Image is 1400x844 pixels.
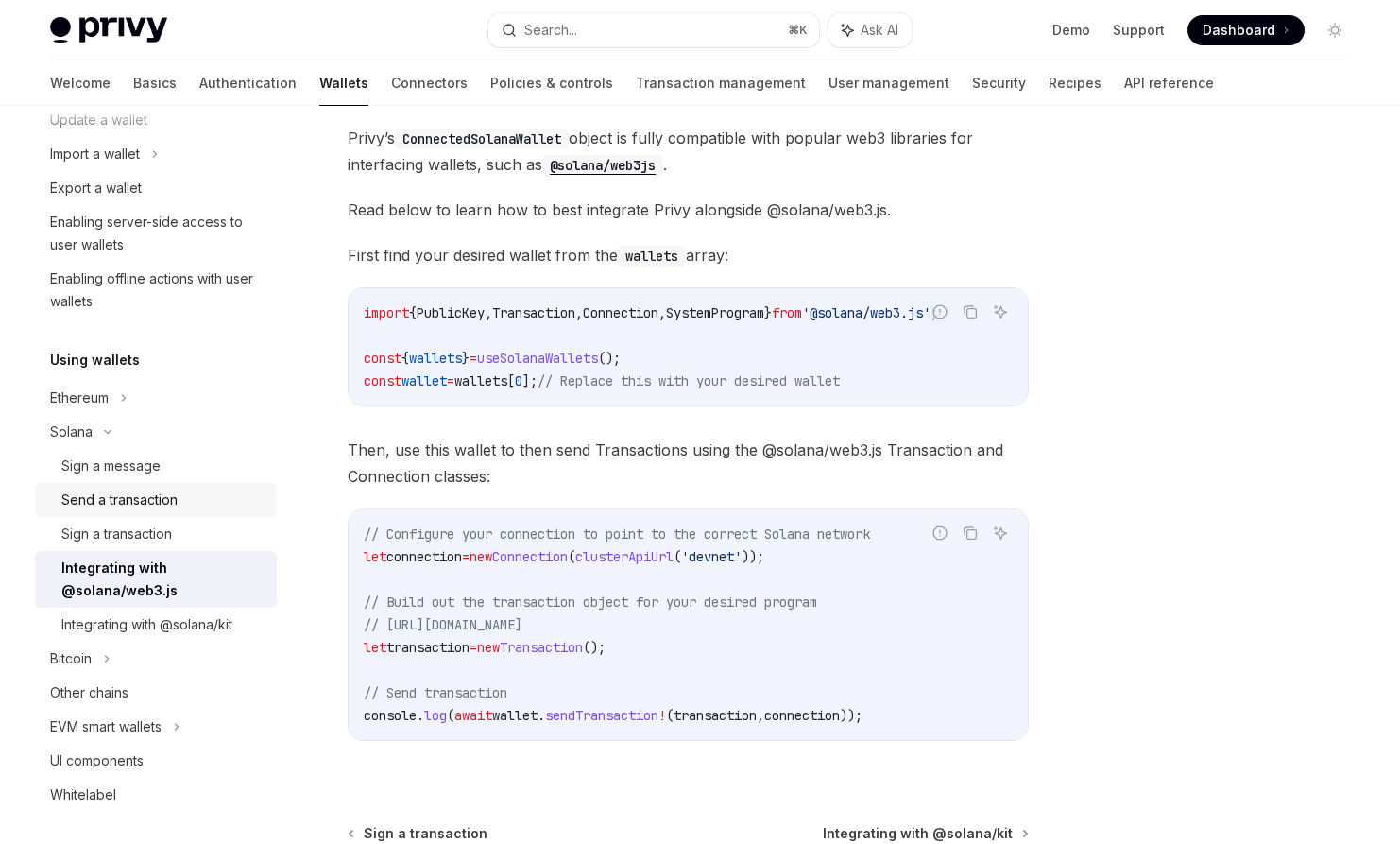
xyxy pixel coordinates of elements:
span: '@solana/web3.js' [802,304,930,321]
button: Ask AI [828,13,912,47]
span: const [364,350,401,367]
span: connection [764,707,840,724]
span: from [772,304,802,321]
div: Whitelabel [50,784,116,806]
a: Welcome [50,60,111,106]
a: Wallets [319,60,368,106]
a: Dashboard [1187,15,1305,45]
span: ]; [522,372,538,389]
div: Integrating with @solana/kit [61,613,232,636]
span: . [538,707,545,724]
a: Export a wallet [35,171,277,205]
span: ( [674,548,681,565]
span: First find your desired wallet from the array: [348,242,1029,268]
div: Import a wallet [50,143,140,165]
div: Sign a message [61,455,161,477]
span: let [364,639,386,656]
code: wallets [618,246,686,267]
span: let [364,548,386,565]
span: Sign a transaction [364,824,487,843]
a: @solana/web3js [542,155,663,174]
span: Connection [492,548,568,565]
button: Copy the contents from the code block [958,521,982,545]
span: (); [598,350,621,367]
span: } [462,350,470,367]
span: Read below to learn how to best integrate Privy alongside @solana/web3.js. [348,197,1029,223]
span: // [URL][DOMAIN_NAME] [364,616,522,633]
div: Search... [524,19,577,42]
a: Whitelabel [35,778,277,812]
button: Search...⌘K [488,13,819,47]
a: Recipes [1049,60,1101,106]
a: Send a transaction [35,483,277,517]
span: = [470,350,477,367]
div: Export a wallet [50,177,142,199]
span: Then, use this wallet to then send Transactions using the @solana/web3.js Transaction and Connect... [348,437,1029,490]
span: log [424,707,447,724]
a: Integrating with @solana/kit [35,608,277,642]
span: // Configure your connection to point to the correct Solana network [364,525,870,543]
span: // Build out the transaction object for your desired program [364,594,817,611]
button: Report incorrect code [928,521,952,545]
button: Toggle dark mode [1320,15,1350,45]
a: Transaction management [636,60,806,106]
span: transaction [674,707,757,724]
div: EVM smart wallets [50,715,162,738]
span: 'devnet' [681,548,742,565]
span: ( [447,707,454,724]
span: wallets [454,372,507,389]
span: ⌘ K [788,23,808,38]
span: , [658,304,666,321]
div: Sign a transaction [61,523,172,545]
span: ( [666,707,674,724]
span: { [409,304,417,321]
h5: Using wallets [50,349,140,371]
code: ConnectedSolanaWallet [395,129,569,149]
span: [ [507,372,515,389]
span: sendTransaction [545,707,658,724]
span: )); [840,707,862,724]
code: @solana/web3js [542,155,663,176]
span: Integrating with @solana/kit [823,824,1013,843]
span: transaction [386,639,470,656]
div: Enabling offline actions with user wallets [50,267,265,313]
span: } [764,304,772,321]
span: . [417,707,424,724]
span: (); [583,639,606,656]
span: )); [742,548,764,565]
div: Integrating with @solana/web3.js [61,557,265,602]
img: light logo [50,17,167,43]
a: User management [828,60,949,106]
span: // Replace this with your desired wallet [538,372,840,389]
a: Sign a transaction [350,824,487,843]
div: Solana [50,421,93,443]
span: = [462,548,470,565]
a: API reference [1124,60,1214,106]
span: wallets [409,350,462,367]
button: Ask AI [988,300,1013,324]
div: Bitcoin [50,647,92,670]
span: = [447,372,454,389]
button: Ask AI [988,521,1013,545]
span: useSolanaWallets [477,350,598,367]
a: Integrating with @solana/web3.js [35,551,277,608]
a: Enabling offline actions with user wallets [35,262,277,319]
span: SystemProgram [666,304,764,321]
span: Connection [583,304,658,321]
span: wallet [492,707,538,724]
span: clusterApiUrl [575,548,674,565]
a: Security [972,60,1026,106]
div: Enabling server-side access to user wallets [50,211,265,256]
span: Privy’s object is fully compatible with popular web3 libraries for interfacing wallets, such as . [348,125,1029,178]
span: PublicKey [417,304,485,321]
span: console [364,707,417,724]
span: import [364,304,409,321]
div: UI components [50,749,144,772]
a: Connectors [391,60,468,106]
a: Policies & controls [490,60,613,106]
span: const [364,372,401,389]
span: await [454,707,492,724]
span: new [470,548,492,565]
div: Ethereum [50,387,109,409]
span: new [477,639,500,656]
